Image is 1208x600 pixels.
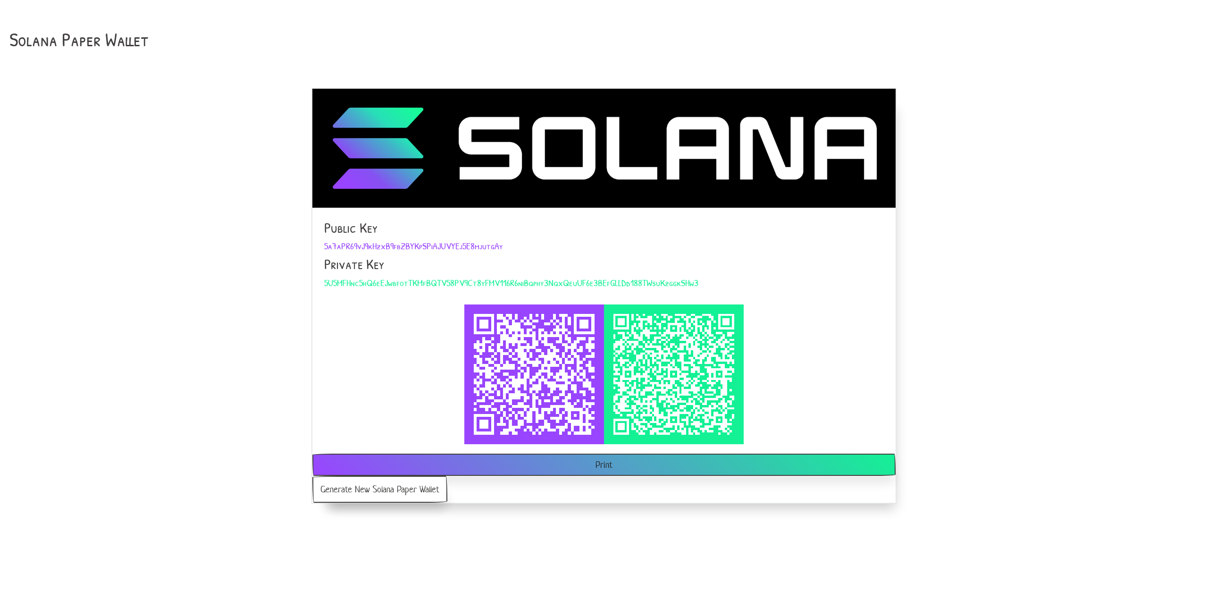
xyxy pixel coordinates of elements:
[613,314,734,435] div: 5U5MFHnc5hQ6eEJwbfotTKMfBQTV58PV9Ct8yFMV116R6niBqphy3NqxQeuUF6e3BEfGLLDd188TWsuKzggkSHw3
[324,239,503,252] span: 5a7aPR69vJ9kHzxB9fbZBYKpSPiAJUVYEj5E8mjutgAy
[324,256,884,272] h4: Private Key
[312,89,896,208] img: Card example image
[613,314,734,435] img: m6MzQAAAABJRU5ErkJggg==
[324,220,884,236] h4: Public Key
[474,314,595,435] div: 5a7aPR69vJ9kHzxB9fbZBYKpSPiAJUVYEj5E8mjutgAy
[312,476,447,503] button: Generate New Solana Paper Wallet
[9,28,1199,50] h3: Solana Paper Wallet
[312,454,896,476] button: Print
[474,314,595,435] img: 4wAAAAZJREFUAwAbmkxaFow+NQAAAABJRU5ErkJggg==
[324,276,698,289] span: 5U5MFHnc5hQ6eEJwbfotTKMfBQTV58PV9Ct8yFMV116R6niBqphy3NqxQeuUF6e3BEfGLLDd188TWsuKzggkSHw3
